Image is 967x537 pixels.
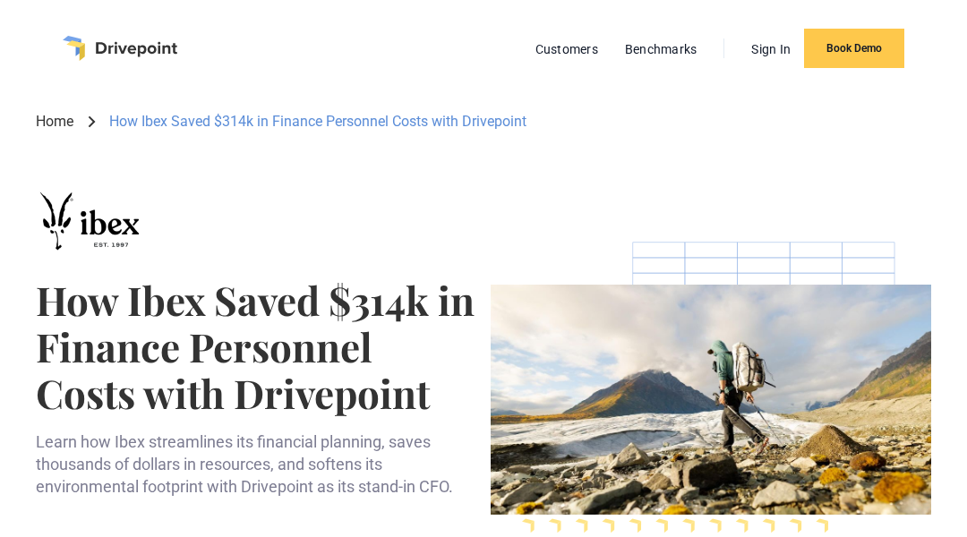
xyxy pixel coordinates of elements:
[109,112,526,132] div: How Ibex Saved $314k in Finance Personnel Costs with Drivepoint
[36,430,476,499] p: Learn how Ibex streamlines its financial planning, saves thousands of dollars in resources, and s...
[804,29,904,68] a: Book Demo
[526,38,607,61] a: Customers
[36,277,476,416] h1: How Ibex Saved $314k in Finance Personnel Costs with Drivepoint
[36,112,73,132] a: Home
[742,38,800,61] a: Sign In
[63,36,177,61] a: home
[616,38,706,61] a: Benchmarks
